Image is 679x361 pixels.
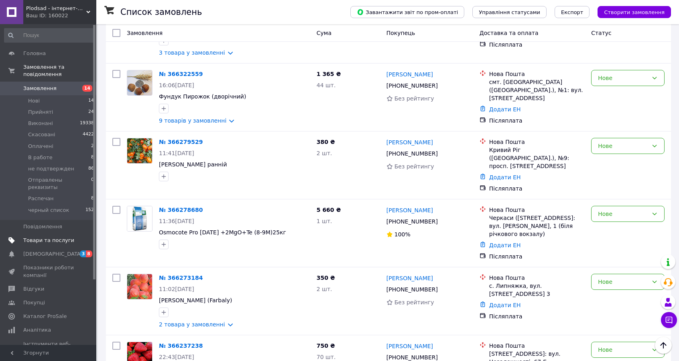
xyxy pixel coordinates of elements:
span: [DEMOGRAPHIC_DATA] [23,250,83,258]
span: Без рейтингу [394,95,434,102]
span: Замовлення [127,30,163,36]
div: Нове [598,74,648,82]
div: Нова Пошта [489,342,585,350]
span: Покупець [386,30,415,36]
button: Створити замовлення [598,6,671,18]
span: 5 660 ₴ [317,207,341,213]
button: Чат з покупцем [661,312,677,328]
span: 19338 [80,120,94,127]
a: Фото товару [127,70,152,96]
div: Нова Пошта [489,206,585,214]
span: 14 [82,85,92,92]
a: [PERSON_NAME] [386,70,433,78]
button: Управління статусами [472,6,547,18]
span: Експорт [561,9,583,15]
span: черный список [28,207,69,214]
span: 24 [88,109,94,116]
span: 1 365 ₴ [317,71,341,77]
a: № 366322559 [159,71,203,77]
span: [PHONE_NUMBER] [386,286,438,293]
img: Фото товару [127,274,152,299]
span: 86 [88,165,94,172]
span: 8 [91,195,94,202]
span: 2 шт. [317,286,332,292]
div: Ваш ID: 160022 [26,12,96,19]
a: 2 товара у замовленні [159,321,225,328]
div: Нова Пошта [489,70,585,78]
div: Черкаси ([STREET_ADDRESS]: вул. [PERSON_NAME], 1 (біля річкового вокзалу) [489,214,585,238]
span: Відгуки [23,285,44,293]
a: Додати ЕН [489,302,521,308]
span: 4422 [83,131,94,138]
div: Нове [598,142,648,150]
a: Фундук Пирожок (дворічний) [159,93,246,100]
span: Завантажити звіт по пром-оплаті [357,8,458,16]
span: 0 [91,176,94,191]
div: Нова Пошта [489,274,585,282]
span: 1 шт. [317,218,332,224]
span: Без рейтингу [394,299,434,306]
a: Додати ЕН [489,174,521,180]
span: Доставка та оплата [480,30,539,36]
span: Без рейтингу [394,163,434,170]
span: 70 шт. [317,354,336,360]
a: Додати ЕН [489,242,521,248]
span: 14 [88,97,94,105]
span: 3 [80,250,86,257]
span: 11:02[DATE] [159,286,194,292]
span: Управління статусами [479,9,540,15]
span: Нові [28,97,40,105]
span: [PHONE_NUMBER] [386,218,438,225]
span: Інструменти веб-майстра та SEO [23,340,74,355]
span: 22:43[DATE] [159,354,194,360]
span: 750 ₴ [317,343,335,349]
span: Plodsad - інтернет-магазин саджанців та агротоварів. [26,5,86,12]
a: № 366273184 [159,275,203,281]
div: Післяплата [489,312,585,320]
span: Статус [591,30,612,36]
div: Кривий Ріг ([GEOGRAPHIC_DATA].), №9: просп. [STREET_ADDRESS] [489,146,585,170]
a: 9 товарів у замовленні [159,117,226,124]
img: Фото товару [127,70,152,95]
a: [PERSON_NAME] ранній [159,161,227,168]
span: Покупці [23,299,45,306]
span: Замовлення [23,85,57,92]
div: Нове [598,209,648,218]
span: 2 шт. [317,150,332,156]
span: 8 [86,250,92,257]
a: Фото товару [127,274,152,299]
a: Фото товару [127,138,152,164]
img: Фото товару [127,138,152,163]
span: 100% [394,231,411,238]
a: Додати ЕН [489,106,521,113]
span: [PERSON_NAME] (Farbaly) [159,297,232,304]
div: Нове [598,345,648,354]
span: 11:41[DATE] [159,150,194,156]
span: [PHONE_NUMBER] [386,354,438,361]
a: № 366279529 [159,139,203,145]
span: 44 шт. [317,82,336,88]
span: 11:36[DATE] [159,218,194,224]
span: [PHONE_NUMBER] [386,150,438,157]
span: 152 [85,207,94,214]
div: Післяплата [489,185,585,193]
span: 8 [91,154,94,161]
span: Отправлены реквизиты [28,176,91,191]
a: [PERSON_NAME] [386,274,433,282]
span: Каталог ProSale [23,313,67,320]
span: Товари та послуги [23,237,74,244]
span: Распечан [28,195,54,202]
a: [PERSON_NAME] [386,206,433,214]
span: Прийняті [28,109,53,116]
span: не подтвержден [28,165,74,172]
span: 380 ₴ [317,139,335,145]
span: Показники роботи компанії [23,264,74,279]
span: Повідомлення [23,223,62,230]
div: с. Липняжка, вул. [STREET_ADDRESS] 3 [489,282,585,298]
div: Післяплата [489,252,585,260]
div: смт. [GEOGRAPHIC_DATA] ([GEOGRAPHIC_DATA].), №1: вул. [STREET_ADDRESS] [489,78,585,102]
span: Створити замовлення [604,9,665,15]
span: Cума [317,30,331,36]
span: Головна [23,50,46,57]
